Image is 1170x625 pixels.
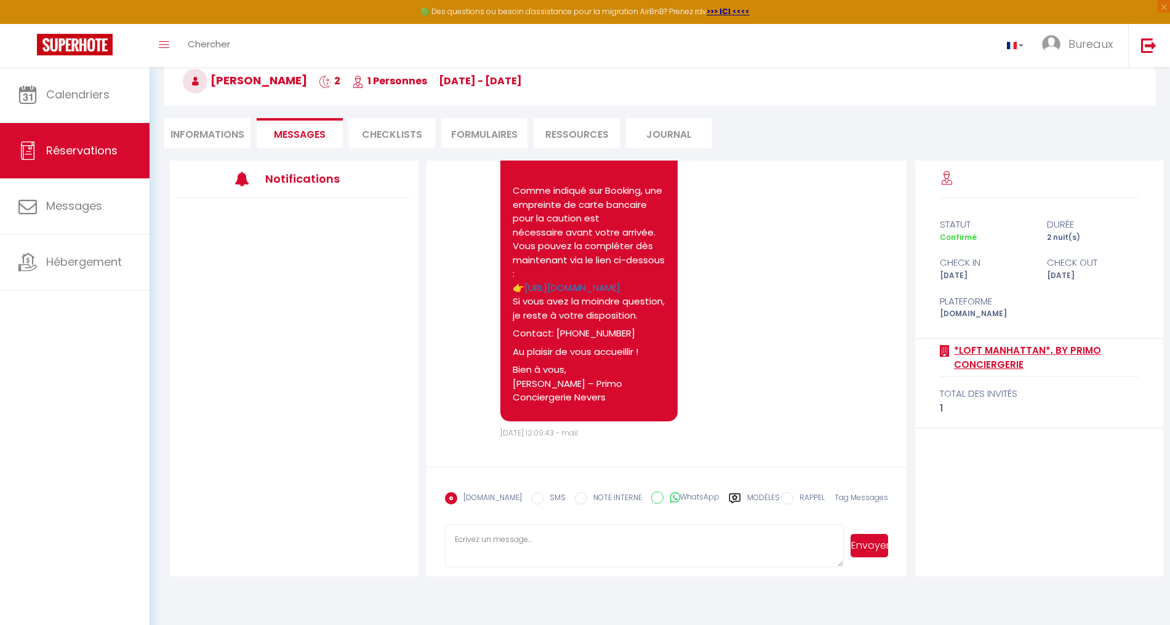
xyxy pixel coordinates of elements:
div: Plateforme [932,294,1040,309]
p: Bien à vous, [PERSON_NAME] – Primo Conciergerie Nevers [513,363,665,405]
h3: Notifications [265,165,362,193]
p: Au plaisir de vous accueillir ! [513,345,665,359]
span: Réservations [46,143,118,158]
div: 1 [940,401,1139,416]
span: Messages [46,198,102,213]
span: [DATE] - [DATE] [439,74,522,88]
span: 2 [319,74,340,88]
button: Envoyer [851,534,888,557]
a: *Loft Manhattan*, by Primo Conciergerie [950,343,1139,372]
span: [PERSON_NAME] [183,73,307,88]
div: total des invités [940,386,1139,401]
li: FORMULAIRES [441,118,527,148]
label: [DOMAIN_NAME] [457,492,522,506]
div: [DOMAIN_NAME] [932,308,1040,320]
span: Tag Messages [835,492,888,503]
img: Super Booking [37,34,113,55]
label: SMS [543,492,566,506]
a: >>> ICI <<<< [707,6,750,17]
p: Comme indiqué sur Booking, une empreinte de carte bancaire pour la caution est nécessaire avant v... [513,184,665,322]
a: [URL][DOMAIN_NAME] [524,281,620,294]
div: 2 nuit(s) [1039,232,1147,244]
span: Calendriers [46,87,110,102]
span: Bureaux [1068,36,1113,52]
div: [DATE] [1039,270,1147,282]
div: check in [932,255,1040,270]
li: CHECKLISTS [349,118,435,148]
a: Chercher [178,24,239,67]
span: Hébergement [46,254,122,269]
div: [DATE] [932,270,1040,282]
label: NOTE INTERNE [587,492,642,506]
li: Informations [164,118,250,148]
span: [DATE] 12:09:43 - mail [500,428,578,438]
span: Chercher [188,38,230,50]
label: Modèles [747,492,780,514]
li: Journal [626,118,712,148]
label: WhatsApp [663,492,719,505]
div: statut [932,217,1040,232]
img: logout [1141,38,1156,53]
div: check out [1039,255,1147,270]
img: ... [1042,35,1060,54]
span: Confirmé [940,232,977,242]
p: Contact: [PHONE_NUMBER] [513,327,665,341]
label: RAPPEL [793,492,825,506]
div: durée [1039,217,1147,232]
span: Messages [274,127,326,141]
a: ... Bureaux [1033,24,1128,67]
span: 1 Personnes [352,74,427,88]
li: Ressources [534,118,620,148]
